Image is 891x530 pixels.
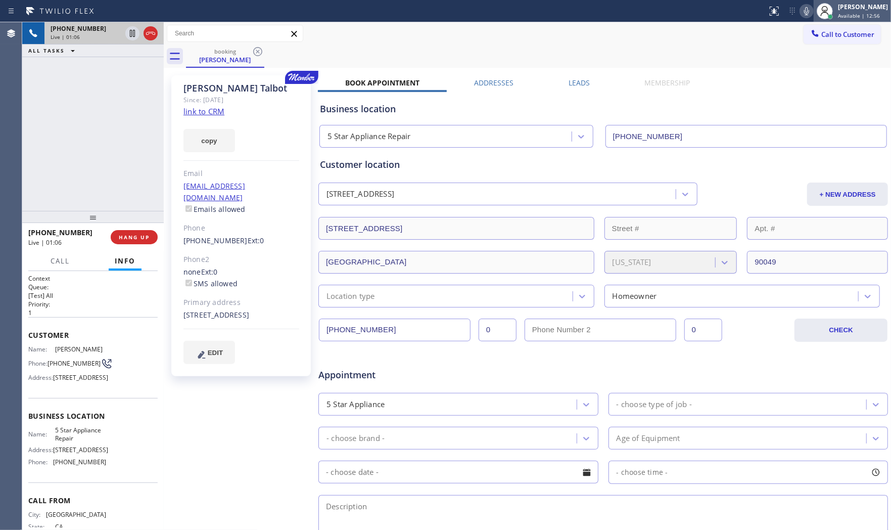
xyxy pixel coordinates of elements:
input: Emails allowed [185,205,192,212]
span: [PHONE_NUMBER] [48,360,101,367]
button: EDIT [183,341,235,364]
span: Info [115,256,135,266]
div: [STREET_ADDRESS] [326,189,394,200]
div: booking [187,48,263,55]
button: Call [44,251,76,271]
span: [PHONE_NUMBER] [53,458,106,466]
div: Homeowner [613,290,657,302]
span: EDIT [208,349,223,357]
div: Phone [183,223,299,234]
div: Customer location [320,158,886,171]
button: + NEW ADDRESS [807,183,888,206]
button: Call to Customer [804,25,881,44]
span: Call to Customer [821,30,874,39]
input: Apt. # [747,217,888,240]
span: Address: [28,374,53,381]
div: [PERSON_NAME] [187,55,263,64]
div: Primary address [183,297,299,308]
span: HANG UP [119,234,150,241]
span: ALL TASKS [28,47,65,54]
input: City [318,251,594,274]
label: Book Appointment [345,78,419,87]
div: none [183,267,299,290]
button: Hold Customer [125,26,139,40]
h1: Context [28,274,158,283]
div: Email [183,168,299,180]
div: Since: [DATE] [183,94,299,106]
h2: Priority: [28,300,158,308]
div: 5 Star Appliance [326,399,385,410]
input: ZIP [747,251,888,274]
span: - choose time - [617,467,668,477]
span: City: [28,511,46,518]
p: 1 [28,308,158,317]
button: ALL TASKS [22,45,85,57]
div: Phone2 [183,254,299,266]
label: Membership [644,78,690,87]
span: Address: [28,446,53,454]
span: Ext: 0 [248,236,264,245]
a: [EMAIL_ADDRESS][DOMAIN_NAME] [183,181,245,202]
input: Street # [604,217,737,240]
input: - choose date - [318,461,598,483]
button: Info [109,251,142,271]
span: Customer [28,330,158,340]
button: CHECK [794,319,887,342]
span: Available | 12:56 [838,12,880,19]
div: - choose brand - [326,432,385,444]
div: [STREET_ADDRESS] [183,310,299,321]
div: - choose type of job - [617,399,692,410]
span: Appointment [318,368,507,382]
span: Name: [28,345,55,353]
span: [GEOGRAPHIC_DATA] [46,511,106,518]
button: HANG UP [111,230,158,244]
span: Phone: [28,360,48,367]
div: [PERSON_NAME] Talbot [183,82,299,94]
h2: Queue: [28,283,158,291]
div: 5 Star Appliance Repair [327,131,411,143]
a: link to CRM [183,106,224,116]
span: [PERSON_NAME] [55,345,106,353]
span: Live | 01:06 [28,238,62,247]
input: Ext. 2 [684,319,722,341]
span: Name: [28,430,55,438]
input: Search [167,25,303,41]
span: [STREET_ADDRESS] [53,374,108,381]
input: SMS allowed [185,280,192,286]
span: Business location [28,411,158,421]
span: [STREET_ADDRESS] [53,446,108,454]
button: copy [183,129,235,152]
input: Phone Number [319,319,471,341]
a: [PHONE_NUMBER] [183,236,248,245]
span: Call From [28,496,158,505]
label: Emails allowed [183,204,246,214]
label: Leads [569,78,590,87]
span: 5 Star Appliance Repair [55,426,106,442]
span: Ext: 0 [201,267,218,277]
input: Ext. [479,319,517,341]
span: Call [51,256,70,266]
span: [PHONE_NUMBER] [51,24,106,33]
input: Phone Number [605,125,887,148]
div: [PERSON_NAME] [838,3,888,11]
span: Live | 01:06 [51,33,80,40]
input: Phone Number 2 [525,319,676,341]
label: Addresses [475,78,514,87]
span: [PHONE_NUMBER] [28,228,92,237]
div: Location type [326,290,375,302]
label: SMS allowed [183,279,238,288]
input: Address [318,217,594,240]
button: Mute [800,4,814,18]
div: Age of Equipment [617,432,680,444]
p: [Test] All [28,291,158,300]
button: Hang up [144,26,158,40]
div: Lisa Talbot [187,45,263,67]
span: Phone: [28,458,53,466]
div: Business location [320,102,886,116]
